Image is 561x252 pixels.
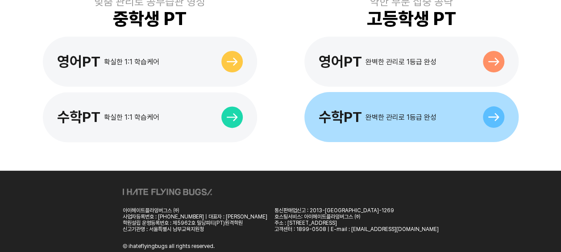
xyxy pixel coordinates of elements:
div: 신고기관명 : 서울특별시 남부교육지원청 [123,226,267,232]
div: 완벽한 관리로 1등급 완성 [366,113,436,122]
div: 중학생 PT [113,8,187,29]
div: 사업자등록번호 : [PHONE_NUMBER] | 대표자 : [PERSON_NAME] [123,214,267,220]
div: 학원설립 운영등록번호 : 제5962호 밀당피티(PT)원격학원 [123,220,267,226]
div: 호스팅서비스: 아이헤이트플라잉버그스 ㈜ [274,214,439,220]
div: 완벽한 관리로 1등급 완성 [366,58,436,66]
div: 수학PT [319,109,362,126]
div: 영어PT [319,53,362,70]
div: 고객센터 : 1899-0508 | E-mail : [EMAIL_ADDRESS][DOMAIN_NAME] [274,226,439,232]
div: 수학PT [57,109,100,126]
div: Ⓒ ihateflyingbugs all rights reserved. [123,243,215,249]
div: 고등학생 PT [367,8,456,29]
div: 영어PT [57,53,100,70]
div: 통신판매업신고 : 2013-[GEOGRAPHIC_DATA]-1269 [274,207,439,214]
div: 확실한 1:1 학습케어 [104,113,159,122]
div: 아이헤이트플라잉버그스 ㈜ [123,207,267,214]
img: ihateflyingbugs [123,189,212,195]
div: 주소 : [STREET_ADDRESS] [274,220,439,226]
div: 확실한 1:1 학습케어 [104,58,159,66]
